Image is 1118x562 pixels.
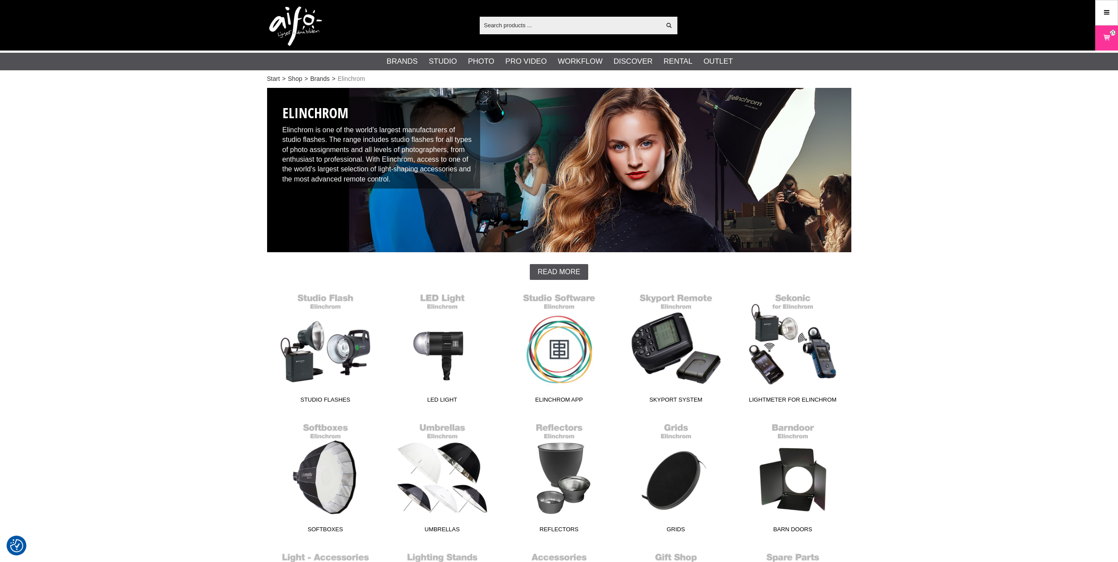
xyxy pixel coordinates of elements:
a: Brands [387,56,418,67]
a: Photo [468,56,494,67]
a: Outlet [703,56,733,67]
a: Studio [429,56,457,67]
span: > [282,74,286,83]
span: Lightmeter for Elinchrom [734,395,851,407]
a: Studio Flashes [267,289,384,407]
span: Elinchrom [338,74,365,83]
a: Start [267,74,280,83]
a: 20 [1096,28,1118,48]
span: Skyport System [618,395,734,407]
img: Revisit consent button [10,539,23,552]
input: Search products ... [480,18,661,32]
button: Consent Preferences [10,538,23,554]
a: Lightmeter for Elinchrom [734,289,851,407]
a: Rental [664,56,693,67]
a: Workflow [558,56,603,67]
span: Umbrellas [384,525,501,537]
a: Brands [310,74,329,83]
span: Elinchrom App [501,395,618,407]
span: Reflectors [501,525,618,537]
span: Grids [618,525,734,537]
a: Softboxes [267,418,384,537]
span: > [304,74,308,83]
a: LED Light [384,289,501,407]
img: logo.png [269,7,322,46]
span: 20 [1110,29,1116,36]
span: LED Light [384,395,501,407]
a: Umbrellas [384,418,501,537]
a: Reflectors [501,418,618,537]
a: Barn Doors [734,418,851,537]
a: Discover [614,56,653,67]
a: Skyport System [618,289,734,407]
h1: Elinchrom [282,103,474,123]
a: Grids [618,418,734,537]
a: Elinchrom App [501,289,618,407]
span: Read more [538,268,580,276]
span: > [332,74,336,83]
div: Elinchrom is one of the world's largest manufacturers of studio flashes. The range includes studi... [276,97,481,189]
span: Studio Flashes [267,395,384,407]
img: Elinchrom Studio flashes [267,88,851,252]
a: Pro Video [505,56,546,67]
span: Softboxes [267,525,384,537]
span: Barn Doors [734,525,851,537]
a: Shop [288,74,302,83]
